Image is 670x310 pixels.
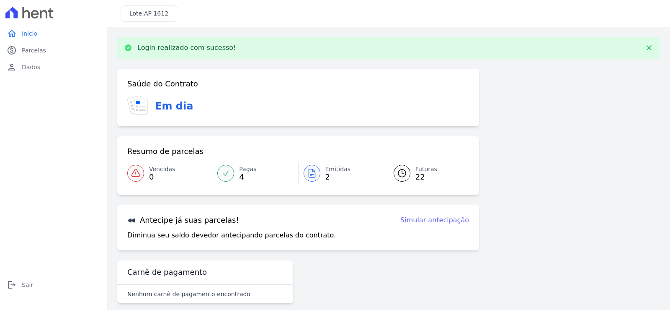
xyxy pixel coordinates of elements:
span: Dados [22,63,40,71]
h3: Lote: [129,9,168,18]
span: 0 [149,174,175,180]
p: Diminua seu saldo devedor antecipando parcelas do contrato. [127,230,336,240]
p: Nenhum carnê de pagamento encontrado [127,290,250,298]
p: Login realizado com sucesso! [137,44,236,52]
span: Vencidas [149,165,175,174]
span: Futuras [415,165,437,174]
h3: Em dia [155,99,193,114]
span: 2 [325,174,351,180]
span: Parcelas [22,46,46,55]
i: person [7,62,17,72]
a: Pagas 4 [212,162,298,185]
i: home [7,29,17,39]
span: AP 1612 [144,10,168,17]
a: Futuras 22 [384,162,469,185]
a: Vencidas 0 [127,162,212,185]
span: Início [22,29,37,38]
h3: Antecipe já suas parcelas! [127,215,239,225]
i: logout [7,280,17,290]
a: personDados [3,59,104,76]
span: Sair [22,281,33,289]
a: logoutSair [3,276,104,293]
a: homeInício [3,25,104,42]
h3: Saúde do Contrato [127,79,198,89]
span: 22 [415,174,437,180]
i: paid [7,45,17,55]
span: 4 [239,174,256,180]
a: Simular antecipação [400,215,469,225]
a: paidParcelas [3,42,104,59]
span: Emitidas [325,165,351,174]
h3: Resumo de parcelas [127,146,204,156]
a: Emitidas 2 [299,162,384,185]
span: Pagas [239,165,256,174]
h3: Carnê de pagamento [127,267,207,277]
